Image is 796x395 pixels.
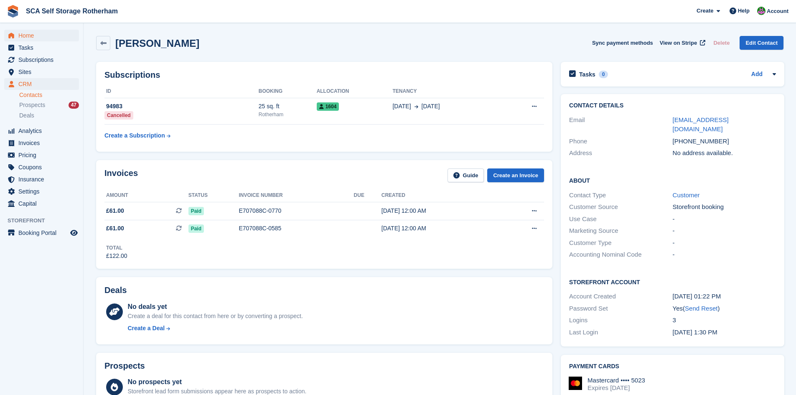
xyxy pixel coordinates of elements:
a: menu [4,42,79,54]
span: Tasks [18,42,69,54]
a: menu [4,186,79,197]
img: stora-icon-8386f47178a22dfd0bd8f6a31ec36ba5ce8667c1dd55bd0f319d3a0aa187defe.svg [7,5,19,18]
span: Settings [18,186,69,197]
div: - [673,238,776,248]
div: Email [569,115,672,134]
span: View on Stripe [660,39,697,47]
a: menu [4,149,79,161]
h2: Subscriptions [104,70,544,80]
h2: Invoices [104,168,138,182]
time: 2025-07-11 12:30:36 UTC [673,329,717,336]
th: Booking [259,85,317,98]
a: menu [4,137,79,149]
h2: Payment cards [569,363,776,370]
div: Accounting Nominal Code [569,250,672,260]
h2: [PERSON_NAME] [115,38,199,49]
span: 1604 [317,102,339,111]
div: Contact Type [569,191,672,200]
a: menu [4,227,79,239]
h2: Contact Details [569,102,776,109]
span: Booking Portal [18,227,69,239]
div: Customer Source [569,202,672,212]
span: £61.00 [106,206,124,215]
div: Phone [569,137,672,146]
div: Last Login [569,328,672,337]
div: Account Created [569,292,672,301]
div: Yes [673,304,776,313]
a: Send Reset [685,305,717,312]
div: Marketing Source [569,226,672,236]
a: SCA Self Storage Rotherham [23,4,121,18]
span: Paid [188,207,204,215]
a: Create an Invoice [487,168,544,182]
th: Amount [104,189,188,202]
span: ( ) [683,305,720,312]
button: Delete [710,36,733,50]
div: Mastercard •••• 5023 [587,377,645,384]
span: Capital [18,198,69,209]
div: E707088C-0770 [239,206,353,215]
div: - [673,214,776,224]
th: Invoice number [239,189,353,202]
div: - [673,250,776,260]
span: CRM [18,78,69,90]
th: Tenancy [392,85,503,98]
h2: Tasks [579,71,595,78]
h2: Storefront Account [569,278,776,286]
span: Subscriptions [18,54,69,66]
span: Storefront [8,217,83,225]
span: Account [767,7,788,15]
div: E707088C-0585 [239,224,353,233]
span: Pricing [18,149,69,161]
a: Deals [19,111,79,120]
div: 3 [673,316,776,325]
span: Coupons [18,161,69,173]
div: Use Case [569,214,672,224]
span: Analytics [18,125,69,137]
a: Add [751,70,763,79]
a: Create a Subscription [104,128,170,143]
div: No prospects yet [127,377,306,387]
a: Guide [448,168,484,182]
div: No address available. [673,148,776,158]
h2: About [569,176,776,184]
button: Sync payment methods [592,36,653,50]
div: Create a Deal [127,324,165,333]
div: 25 sq. ft [259,102,317,111]
div: No deals yet [127,302,303,312]
div: £122.00 [106,252,127,260]
h2: Deals [104,285,127,295]
span: Home [18,30,69,41]
div: [PHONE_NUMBER] [673,137,776,146]
a: menu [4,125,79,137]
div: Create a deal for this contact from here or by converting a prospect. [127,312,303,321]
span: Help [738,7,750,15]
th: Status [188,189,239,202]
h2: Prospects [104,361,145,371]
div: Cancelled [104,111,133,120]
a: menu [4,30,79,41]
th: Allocation [317,85,393,98]
a: Contacts [19,91,79,99]
div: Create a Subscription [104,131,165,140]
div: Storefront booking [673,202,776,212]
span: [DATE] [392,102,411,111]
div: Total [106,244,127,252]
a: Prospects 47 [19,101,79,110]
span: [DATE] [422,102,440,111]
a: menu [4,173,79,185]
a: Create a Deal [127,324,303,333]
a: Customer [673,191,700,199]
span: Insurance [18,173,69,185]
a: menu [4,54,79,66]
div: Password Set [569,304,672,313]
span: Deals [19,112,34,120]
span: Prospects [19,101,45,109]
a: menu [4,78,79,90]
div: Customer Type [569,238,672,248]
a: View on Stripe [656,36,707,50]
a: [EMAIL_ADDRESS][DOMAIN_NAME] [673,116,729,133]
div: 0 [599,71,608,78]
img: Mastercard Logo [569,377,582,390]
span: Paid [188,224,204,233]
